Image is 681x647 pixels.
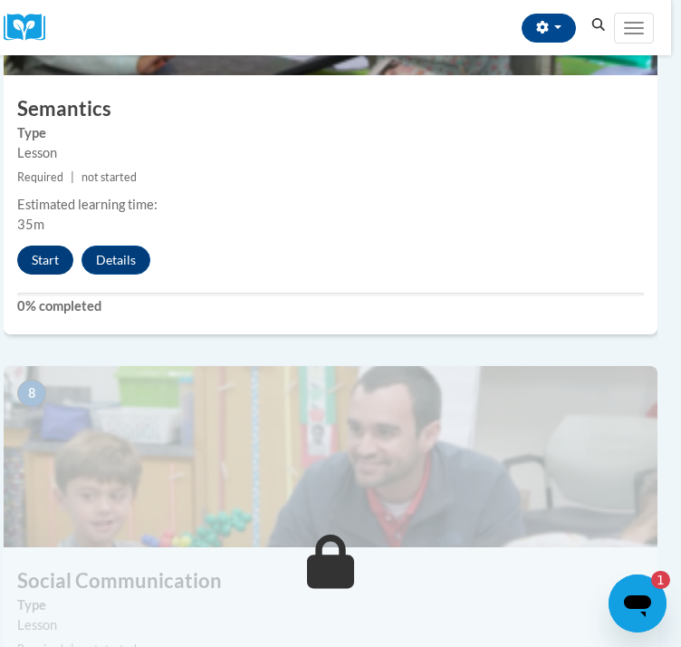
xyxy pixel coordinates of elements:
label: 0% completed [17,296,644,316]
img: Logo brand [4,14,58,42]
span: 8 [17,380,46,407]
h3: Semantics [4,95,657,123]
h3: Social Communication [4,567,657,595]
label: Type [17,123,644,143]
img: Course Image [4,366,657,547]
iframe: Button to launch messaging window, 1 unread message [609,575,667,633]
button: Account Settings [522,14,576,43]
iframe: Number of unread messages [634,571,670,589]
div: Estimated learning time: [17,195,644,215]
label: Type [17,595,644,615]
span: 35m [17,217,44,232]
div: Lesson [17,143,644,163]
span: Required [17,170,63,184]
button: Details [82,246,150,275]
div: Lesson [17,615,644,635]
button: Start [17,246,73,275]
button: Search [585,14,612,36]
a: Cox Campus [4,14,58,42]
span: | [71,170,74,184]
span: not started [82,170,137,184]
